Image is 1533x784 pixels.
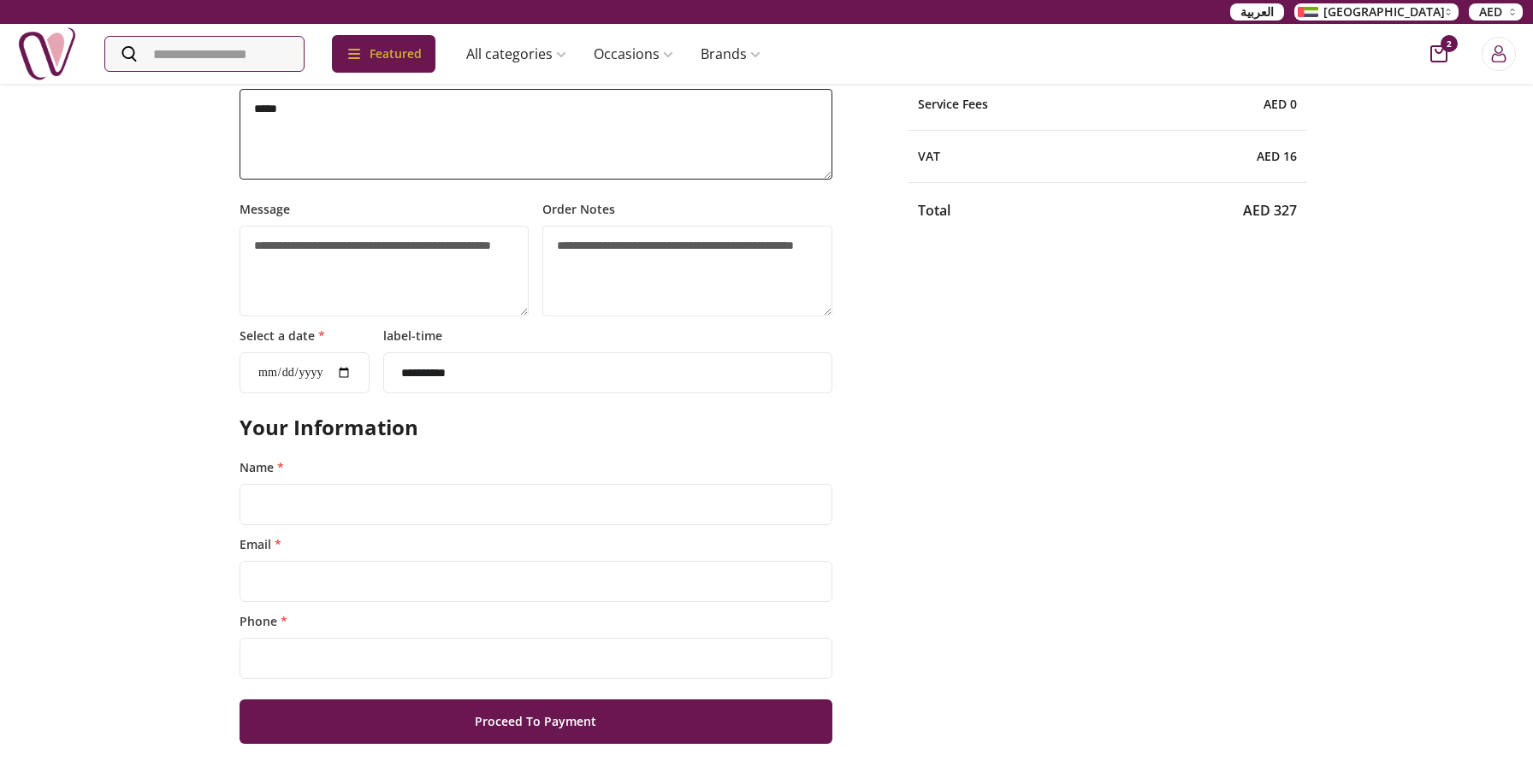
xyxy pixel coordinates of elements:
[240,462,832,474] label: Name
[1479,3,1502,21] span: AED
[687,37,774,71] a: Brands
[1469,3,1523,21] button: AED
[908,131,1307,183] div: VAT
[453,37,580,71] a: All categories
[1240,3,1274,21] span: العربية
[908,183,1307,221] div: Total
[383,330,832,342] label: label-time
[240,414,832,441] h2: Your Information
[1323,3,1445,21] span: [GEOGRAPHIC_DATA]
[240,330,370,342] label: Select a date
[1482,37,1516,71] button: Login
[1294,3,1459,21] button: [GEOGRAPHIC_DATA]
[542,203,832,215] label: Order Notes
[1257,148,1297,165] span: AED 16
[240,699,832,744] button: Proceed To Payment
[240,203,529,215] label: Message
[1243,200,1297,221] span: AED 327
[1298,7,1318,17] img: Arabic_dztd3n.png
[17,24,77,84] img: Nigwa-uae-gifts
[240,539,832,551] label: Email
[105,37,304,71] input: Search
[1441,35,1458,52] span: 2
[332,35,435,73] div: Featured
[1264,96,1297,113] span: AED 0
[908,79,1307,131] div: Service Fees
[240,616,832,628] label: Phone
[1430,45,1447,62] button: cart-button
[580,37,687,71] a: Occasions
